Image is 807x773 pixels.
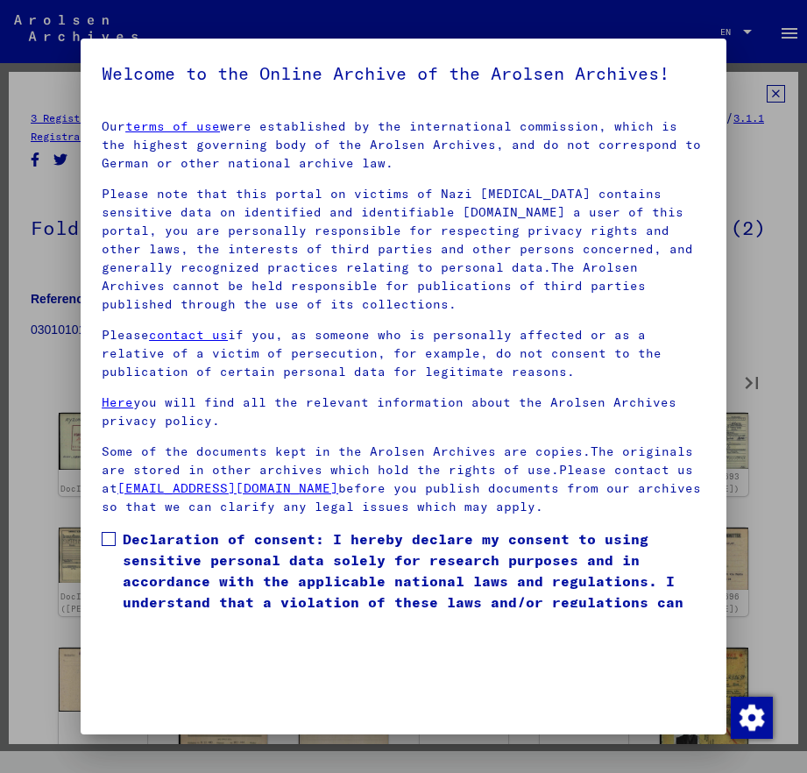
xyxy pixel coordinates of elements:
[149,327,228,343] a: contact us
[102,326,705,381] p: Please if you, as someone who is personally affected or as a relative of a victim of persecution,...
[102,185,705,314] p: Please note that this portal on victims of Nazi [MEDICAL_DATA] contains sensitive data on identif...
[102,117,705,173] p: Our were established by the international commission, which is the highest governing body of the ...
[102,443,705,516] p: Some of the documents kept in the Arolsen Archives are copies.The originals are stored in other a...
[117,480,338,496] a: [EMAIL_ADDRESS][DOMAIN_NAME]
[125,118,220,134] a: terms of use
[102,394,133,410] a: Here
[123,528,705,634] span: Declaration of consent: I hereby declare my consent to using sensitive personal data solely for r...
[102,394,705,430] p: you will find all the relevant information about the Arolsen Archives privacy policy.
[731,697,773,739] img: Change consent
[102,60,705,88] h5: Welcome to the Online Archive of the Arolsen Archives!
